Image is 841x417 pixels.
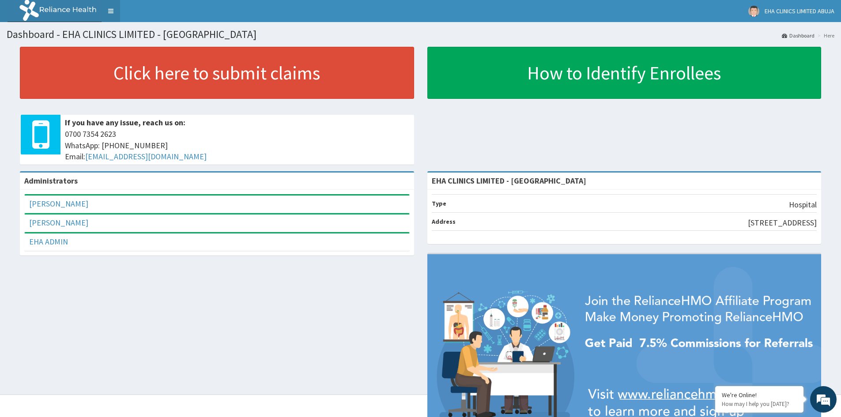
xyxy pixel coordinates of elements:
a: [EMAIL_ADDRESS][DOMAIN_NAME] [85,151,207,162]
a: [PERSON_NAME] [29,218,88,228]
h1: Dashboard - EHA CLINICS LIMITED - [GEOGRAPHIC_DATA] [7,29,834,40]
a: Dashboard [782,32,815,39]
p: Hospital [789,199,817,210]
a: How to Identify Enrollees [427,47,822,99]
span: We're online! [51,111,122,200]
span: 0700 7354 2623 WhatsApp: [PHONE_NUMBER] Email: [65,128,410,162]
p: [STREET_ADDRESS] [748,217,817,229]
b: Administrators [24,176,78,186]
b: Address [432,218,456,225]
span: EHA CLINICS LIMITED ABUJA [765,7,834,15]
img: User Image [748,6,759,17]
li: Here [815,32,834,39]
b: Type [432,199,446,207]
a: Click here to submit claims [20,47,414,99]
img: d_794563401_company_1708531726252_794563401 [16,44,36,66]
a: EHA ADMIN [29,237,68,247]
a: [PERSON_NAME] [29,199,88,209]
div: We're Online! [722,391,797,399]
textarea: Type your message and hit 'Enter' [4,241,168,272]
p: How may I help you today? [722,400,797,408]
div: Chat with us now [46,49,148,61]
strong: EHA CLINICS LIMITED - [GEOGRAPHIC_DATA] [432,176,586,186]
b: If you have any issue, reach us on: [65,117,185,128]
div: Minimize live chat window [145,4,166,26]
